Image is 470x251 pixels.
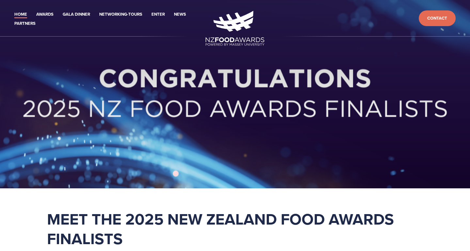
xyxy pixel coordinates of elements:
a: Enter [151,11,165,18]
a: Partners [14,20,36,27]
a: News [174,11,186,18]
strong: Meet the 2025 New Zealand Food Awards Finalists [47,208,398,250]
a: Networking-Tours [99,11,142,18]
a: Contact [419,10,456,26]
a: Home [14,11,27,18]
a: Awards [36,11,54,18]
a: Gala Dinner [63,11,90,18]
